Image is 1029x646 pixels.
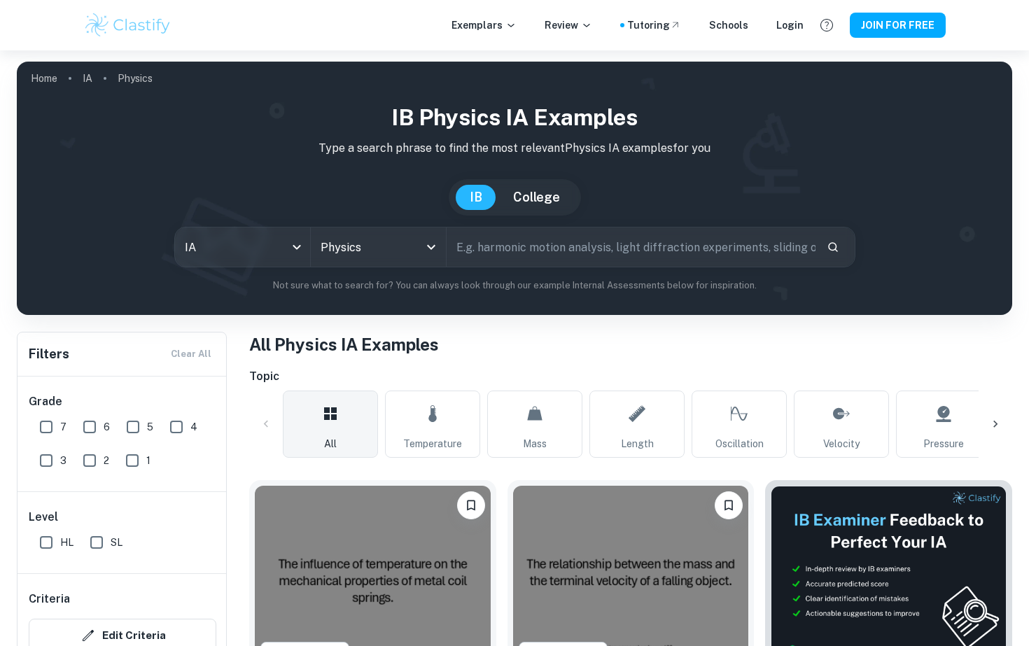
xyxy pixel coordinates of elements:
[118,71,153,86] p: Physics
[147,419,153,435] span: 5
[499,185,574,210] button: College
[545,17,592,33] p: Review
[627,17,681,33] a: Tutoring
[28,101,1001,134] h1: IB Physics IA examples
[447,227,815,267] input: E.g. harmonic motion analysis, light diffraction experiments, sliding objects down a ramp...
[29,509,216,526] h6: Level
[823,436,860,451] span: Velocity
[850,13,946,38] button: JOIN FOR FREE
[29,591,70,608] h6: Criteria
[451,17,517,33] p: Exemplars
[715,436,764,451] span: Oscillation
[60,535,73,550] span: HL
[190,419,197,435] span: 4
[421,237,441,257] button: Open
[457,491,485,519] button: Please log in to bookmark exemplars
[31,69,57,88] a: Home
[175,227,310,267] div: IA
[17,62,1012,315] img: profile cover
[104,419,110,435] span: 6
[146,453,150,468] span: 1
[324,436,337,451] span: All
[709,17,748,33] a: Schools
[29,344,69,364] h6: Filters
[815,13,839,37] button: Help and Feedback
[776,17,804,33] a: Login
[456,185,496,210] button: IB
[111,535,122,550] span: SL
[249,332,1012,357] h1: All Physics IA Examples
[621,436,654,451] span: Length
[28,140,1001,157] p: Type a search phrase to find the most relevant Physics IA examples for you
[60,419,66,435] span: 7
[523,436,547,451] span: Mass
[923,436,964,451] span: Pressure
[249,368,1012,385] h6: Topic
[715,491,743,519] button: Please log in to bookmark exemplars
[60,453,66,468] span: 3
[821,235,845,259] button: Search
[104,453,109,468] span: 2
[28,279,1001,293] p: Not sure what to search for? You can always look through our example Internal Assessments below f...
[83,69,92,88] a: IA
[83,11,172,39] img: Clastify logo
[29,393,216,410] h6: Grade
[403,436,462,451] span: Temperature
